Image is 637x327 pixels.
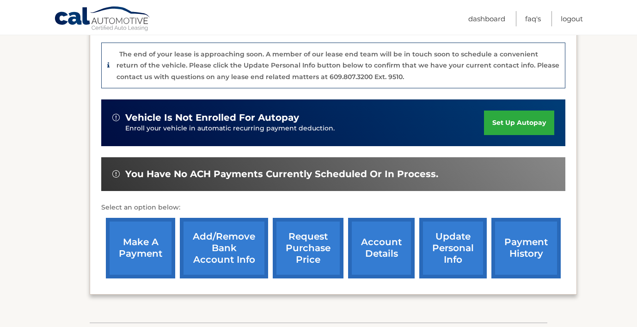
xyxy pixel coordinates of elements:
[491,218,561,278] a: payment history
[419,218,487,278] a: update personal info
[54,6,151,33] a: Cal Automotive
[125,168,438,180] span: You have no ACH payments currently scheduled or in process.
[125,112,299,123] span: vehicle is not enrolled for autopay
[525,11,541,26] a: FAQ's
[348,218,415,278] a: account details
[112,114,120,121] img: alert-white.svg
[561,11,583,26] a: Logout
[273,218,343,278] a: request purchase price
[484,111,554,135] a: set up autopay
[101,202,565,213] p: Select an option below:
[180,218,268,278] a: Add/Remove bank account info
[468,11,505,26] a: Dashboard
[112,170,120,178] img: alert-white.svg
[116,50,559,81] p: The end of your lease is approaching soon. A member of our lease end team will be in touch soon t...
[125,123,484,134] p: Enroll your vehicle in automatic recurring payment deduction.
[106,218,175,278] a: make a payment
